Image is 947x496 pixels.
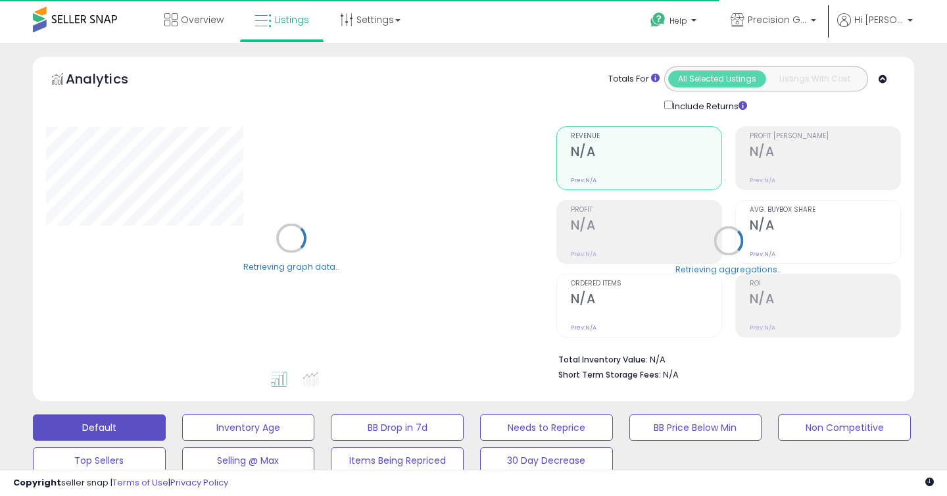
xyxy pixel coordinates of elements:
[640,2,710,43] a: Help
[66,70,154,91] h5: Analytics
[182,447,315,474] button: Selling @ Max
[854,13,904,26] span: Hi [PERSON_NAME]
[748,13,807,26] span: Precision Gear Pro
[675,263,781,275] div: Retrieving aggregations..
[33,447,166,474] button: Top Sellers
[608,73,660,86] div: Totals For
[13,477,228,489] div: seller snap | |
[331,447,464,474] button: Items Being Repriced
[243,260,339,272] div: Retrieving graph data..
[480,447,613,474] button: 30 Day Decrease
[778,414,911,441] button: Non Competitive
[765,70,863,87] button: Listings With Cost
[182,414,315,441] button: Inventory Age
[654,98,763,113] div: Include Returns
[629,414,762,441] button: BB Price Below Min
[275,13,309,26] span: Listings
[669,15,687,26] span: Help
[13,476,61,489] strong: Copyright
[181,13,224,26] span: Overview
[837,13,913,43] a: Hi [PERSON_NAME]
[33,414,166,441] button: Default
[650,12,666,28] i: Get Help
[480,414,613,441] button: Needs to Reprice
[331,414,464,441] button: BB Drop in 7d
[668,70,766,87] button: All Selected Listings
